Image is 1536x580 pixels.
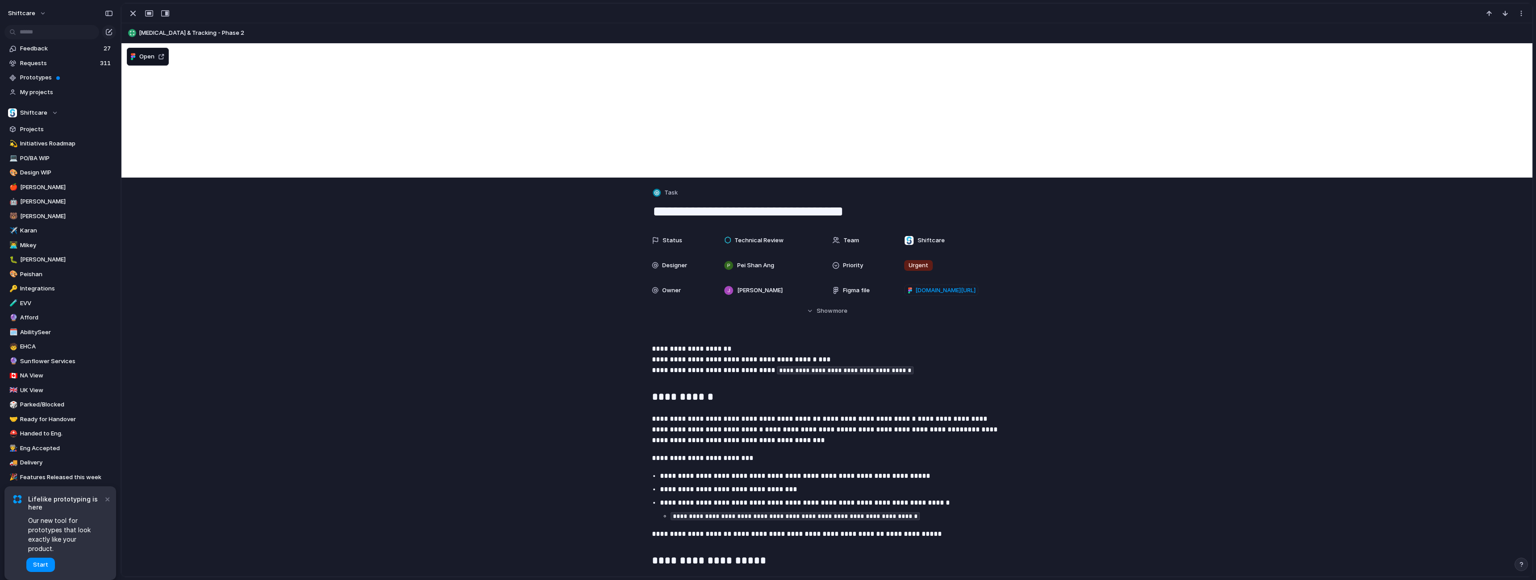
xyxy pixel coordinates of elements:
div: 🤝 [9,414,16,424]
div: 💫Initiatives Roadmap [4,137,116,150]
span: Shiftcare [20,108,47,117]
a: 🤖[PERSON_NAME] [4,195,116,208]
span: Feedback [20,44,101,53]
a: 🇬🇧UK View [4,384,116,397]
a: 🧪EVV [4,297,116,310]
div: 🔮 [9,356,16,366]
button: Task [651,186,680,199]
a: 🎨Peishan [4,268,116,281]
div: 👨‍💻Mikey [4,239,116,252]
a: 🎨Design WIP [4,166,116,179]
a: ✈️Karan [4,224,116,237]
div: 🧪 [9,298,16,308]
div: 🐻[PERSON_NAME] [4,210,116,223]
span: Requests [20,59,97,68]
div: 💻 [9,153,16,163]
a: 🔮Sunflower Services [4,355,116,368]
span: Technical Review [735,236,784,245]
a: Feedback27 [4,42,116,55]
a: My projects [4,86,116,99]
a: Projects [4,123,116,136]
button: shiftcare [4,6,51,21]
a: ⛑️Handed to Eng. [4,427,116,440]
span: Afford [20,313,113,322]
button: 🐻 [8,212,17,221]
button: 🔮 [8,313,17,322]
span: Delivery [20,458,113,467]
button: 🎉 [8,473,17,482]
span: Priority [843,261,863,270]
span: Ready for Handover [20,415,113,424]
span: Designer [662,261,687,270]
div: 🎉 [9,472,16,482]
button: ✈️ [8,226,17,235]
a: [DOMAIN_NAME][URL] [904,285,978,296]
button: 🔑 [8,284,17,293]
a: 🤝Ready for Handover [4,413,116,426]
div: 🇨🇦NA View [4,369,116,382]
button: 👨‍🏭 [8,444,17,453]
span: Mikey [20,241,113,250]
div: 🎉Features Released this week [4,471,116,484]
a: 🔮Afford [4,311,116,324]
span: EVV [20,299,113,308]
a: 🔑Integrations [4,282,116,295]
div: 🔑 [9,284,16,294]
button: Start [26,558,55,572]
a: 🎉Features Live [4,485,116,498]
span: EHCA [20,342,113,351]
span: Prototypes [20,73,113,82]
button: 🎲 [8,400,17,409]
button: 🐛 [8,255,17,264]
span: Our new tool for prototypes that look exactly like your product. [28,516,103,553]
button: 💫 [8,139,17,148]
span: Owner [662,286,681,295]
span: [PERSON_NAME] [20,212,113,221]
div: 🧒EHCA [4,340,116,353]
button: 👨‍💻 [8,241,17,250]
span: Peishan [20,270,113,279]
span: [PERSON_NAME] [20,197,113,206]
a: Requests311 [4,57,116,70]
span: Shiftcare [918,236,945,245]
a: 👨‍🏭Eng Accepted [4,442,116,455]
span: [DOMAIN_NAME][URL] [915,286,976,295]
span: Projects [20,125,113,134]
span: shiftcare [8,9,35,18]
span: My projects [20,88,113,97]
span: Sunflower Services [20,357,113,366]
a: 💻PO/BA WIP [4,152,116,165]
a: 🚚Delivery [4,456,116,469]
span: Start [33,560,48,569]
div: ⛑️ [9,429,16,439]
div: 👨‍💻 [9,240,16,250]
button: 🍎 [8,183,17,192]
span: PO/BA WIP [20,154,113,163]
span: Features Released this week [20,473,113,482]
span: Initiatives Roadmap [20,139,113,148]
span: Team [843,236,859,245]
span: [MEDICAL_DATA] & Tracking - Phase 2 [139,29,1528,37]
a: 🗓️AbilitySeer [4,326,116,339]
div: 🗓️ [9,327,16,337]
span: Figma file [843,286,870,295]
a: 🍎[PERSON_NAME] [4,181,116,194]
span: [PERSON_NAME] [20,183,113,192]
button: 💻 [8,154,17,163]
div: 🇬🇧 [9,385,16,395]
span: Karan [20,226,113,235]
div: 🇨🇦 [9,371,16,381]
a: 🐛[PERSON_NAME] [4,253,116,266]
